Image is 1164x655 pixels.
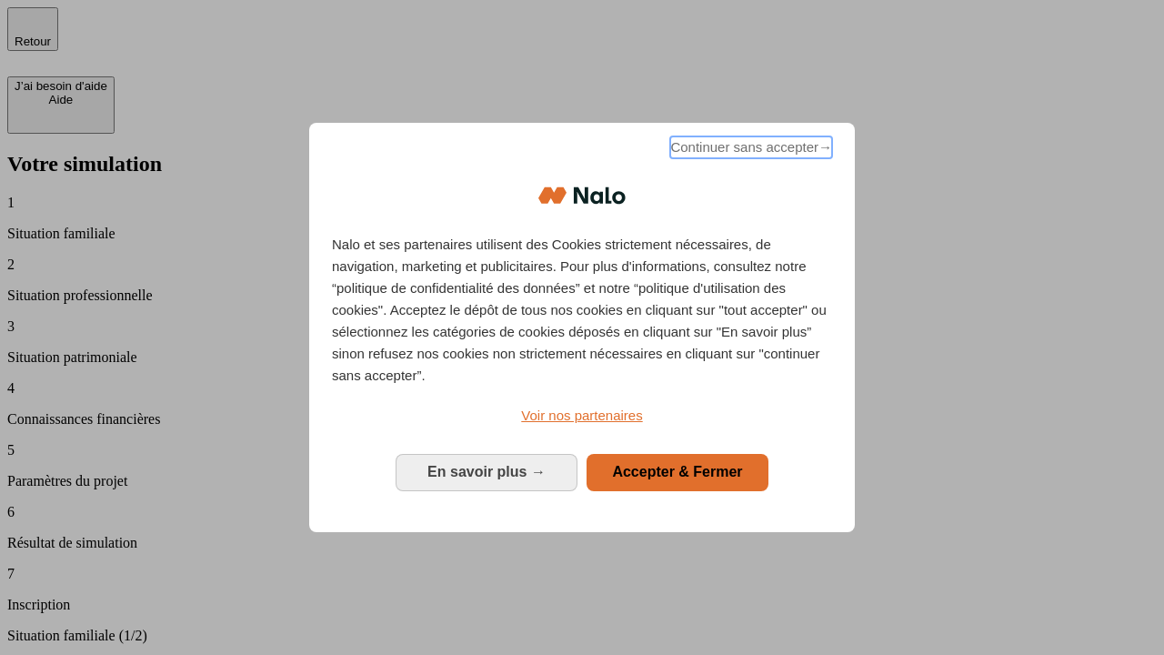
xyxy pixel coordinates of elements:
button: Accepter & Fermer: Accepter notre traitement des données et fermer [587,454,768,490]
div: Bienvenue chez Nalo Gestion du consentement [309,123,855,531]
p: Nalo et ses partenaires utilisent des Cookies strictement nécessaires, de navigation, marketing e... [332,234,832,387]
button: En savoir plus: Configurer vos consentements [396,454,577,490]
span: Voir nos partenaires [521,408,642,423]
img: Logo [538,168,626,223]
span: En savoir plus → [427,464,546,479]
a: Voir nos partenaires [332,405,832,427]
span: Accepter & Fermer [612,464,742,479]
span: Continuer sans accepter→ [670,136,832,158]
